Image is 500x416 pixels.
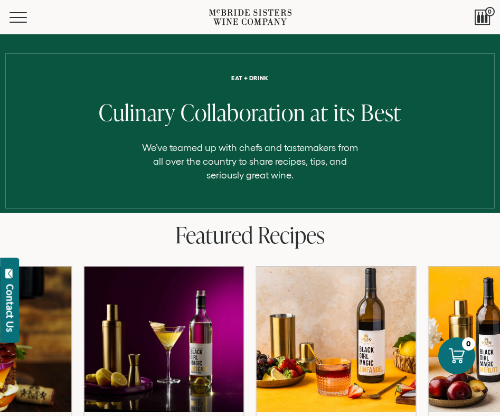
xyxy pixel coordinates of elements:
div: 0 [462,337,475,351]
span: its [334,97,355,128]
span: at [310,97,328,128]
span: Recipes [258,219,325,250]
span: 0 [485,7,495,16]
p: We’ve teamed up with chefs and tastemakers from all over the country to share recipes, tips, and ... [136,141,364,182]
span: Culinary [99,97,175,128]
span: Featured [175,219,253,250]
button: Mobile Menu Trigger [10,12,48,23]
span: Collaboration [181,97,305,128]
div: Contact Us [5,284,15,332]
span: Best [361,97,401,128]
